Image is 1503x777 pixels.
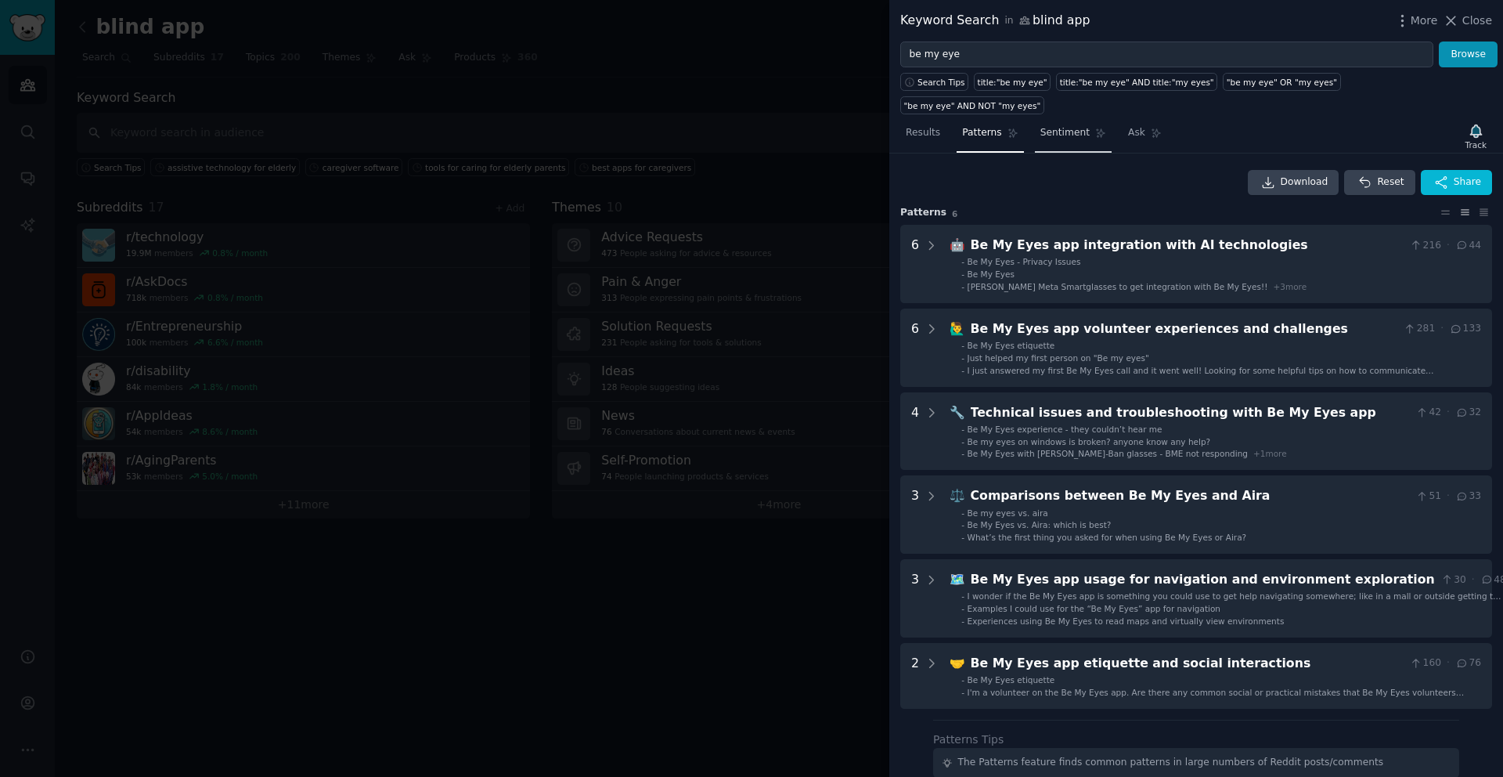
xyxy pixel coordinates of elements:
span: Reset [1377,175,1404,190]
div: Comparisons between Be My Eyes and Aira [971,486,1410,506]
span: Download [1281,175,1328,190]
span: Ask [1128,126,1145,140]
span: · [1447,656,1450,670]
a: Patterns [957,121,1023,153]
div: 6 [911,236,919,292]
input: Try a keyword related to your business [900,42,1433,68]
span: Results [906,126,940,140]
span: · [1447,239,1450,253]
div: - [961,352,964,363]
span: [PERSON_NAME] Meta Smartglasses to get integration with Be My Eyes!! [968,282,1268,291]
button: Share [1421,170,1492,195]
span: Be My Eyes vs. Aira: which is best? [968,520,1112,529]
span: · [1472,573,1475,587]
div: 4 [911,403,919,460]
div: - [961,256,964,267]
button: Close [1443,13,1492,29]
span: + 1 more [1253,449,1287,458]
div: title:"be my eye" [978,77,1047,88]
span: More [1411,13,1438,29]
span: 216 [1409,239,1441,253]
span: · [1447,406,1450,420]
span: 30 [1440,573,1466,587]
span: Be My Eyes with [PERSON_NAME]-Ban glasses - BME not responding [968,449,1248,458]
div: Technical issues and troubleshooting with Be My Eyes app [971,403,1410,423]
div: - [961,519,964,530]
div: - [961,436,964,447]
div: - [961,424,964,435]
div: 2 [911,654,919,698]
span: + 3 more [1273,282,1307,291]
span: I just answered my first Be My Eyes call and it went well! Looking for some helpful tips on how t... [968,366,1434,386]
span: in [1004,14,1013,28]
button: Browse [1439,42,1498,68]
span: 44 [1455,239,1481,253]
span: Close [1462,13,1492,29]
span: · [1447,490,1450,504]
div: - [961,687,964,698]
span: 6 [952,209,957,219]
button: Reset [1344,170,1415,195]
label: Patterns Tips [933,733,1004,746]
a: "be my eye" OR "my eyes" [1223,73,1340,91]
span: Sentiment [1040,126,1090,140]
span: 🔧 [950,405,965,420]
span: Be My Eyes etiquette [968,341,1055,350]
span: Examples I could use for the “Be My Eyes” app for navigation [968,604,1220,613]
span: Be my eyes vs. aira [968,508,1048,518]
div: - [961,365,964,376]
button: Track [1460,120,1492,153]
div: Be My Eyes app usage for navigation and environment exploration [971,570,1435,590]
span: 🙋‍♂️ [950,321,965,336]
span: Be My Eyes [968,269,1015,279]
a: title:"be my eye" [974,73,1051,91]
button: More [1394,13,1438,29]
span: 🤝 [950,656,965,670]
div: - [961,674,964,685]
div: title:"be my eye" AND title:"my eyes" [1060,77,1214,88]
span: · [1440,322,1444,336]
div: Track [1465,139,1487,150]
a: "be my eye" AND NOT "my eyes" [900,96,1044,114]
span: What’s the first thing you asked for when using Be My Eyes or Aira? [968,533,1247,542]
span: 🤖 [950,237,965,252]
div: "be my eye" AND NOT "my eyes" [904,100,1041,111]
div: 3 [911,486,919,543]
span: Share [1454,175,1481,190]
div: - [961,591,964,602]
span: 33 [1455,490,1481,504]
div: - [961,603,964,614]
span: Be my eyes on windows is broken? anyone know any help? [968,437,1211,446]
span: ⚖️ [950,488,965,503]
div: - [961,340,964,351]
div: - [961,508,964,519]
a: Download [1248,170,1339,195]
span: Pattern s [900,206,946,220]
span: 🗺️ [950,572,965,587]
div: 6 [911,320,919,376]
div: Be My Eyes app etiquette and social interactions [971,654,1404,674]
span: Be My Eyes - Privacy Issues [968,257,1081,266]
span: Be My Eyes experience - they couldn’t hear me [968,425,1162,434]
div: - [961,448,964,459]
span: 32 [1455,406,1481,420]
div: - [961,616,964,627]
span: Search Tips [917,77,965,88]
div: Keyword Search blind app [900,11,1090,31]
span: 160 [1409,656,1441,670]
div: The Patterns feature finds common patterns in large numbers of Reddit posts/comments [958,756,1384,770]
a: Results [900,121,946,153]
div: - [961,281,964,292]
span: 51 [1415,490,1441,504]
span: 281 [1403,322,1435,336]
span: 76 [1455,656,1481,670]
button: Search Tips [900,73,968,91]
span: Just helped my first person on "Be my eyes" [968,353,1149,363]
span: Be My Eyes etiquette [968,675,1055,685]
span: 133 [1449,322,1481,336]
a: title:"be my eye" AND title:"my eyes" [1056,73,1217,91]
div: - [961,269,964,280]
a: Sentiment [1035,121,1112,153]
div: "be my eye" OR "my eyes" [1227,77,1337,88]
a: Ask [1123,121,1167,153]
